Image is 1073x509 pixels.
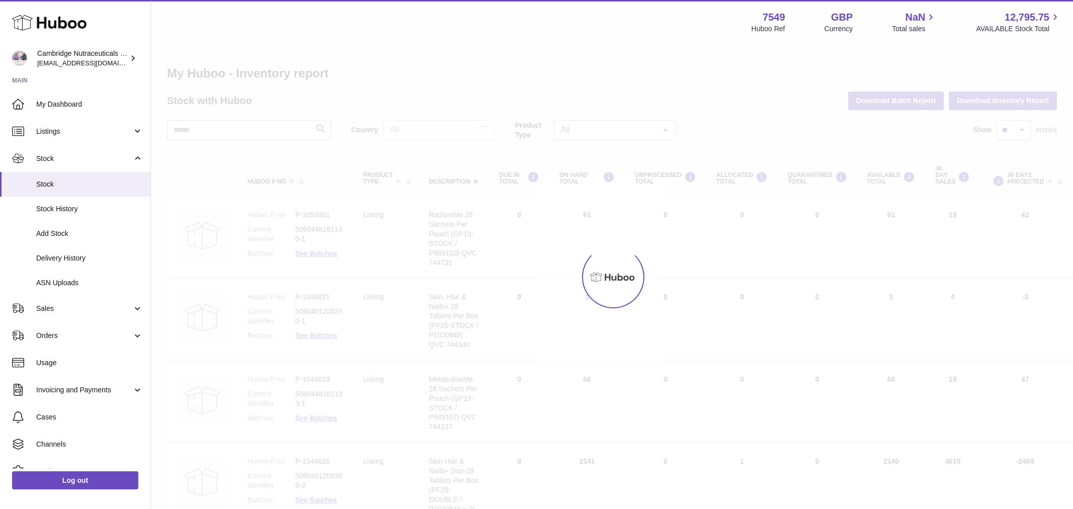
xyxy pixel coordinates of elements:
[36,253,143,263] span: Delivery History
[36,467,143,476] span: Settings
[37,59,148,67] span: [EMAIL_ADDRESS][DOMAIN_NAME]
[1005,11,1049,24] span: 12,795.75
[763,11,785,24] strong: 7549
[36,278,143,288] span: ASN Uploads
[824,24,853,34] div: Currency
[36,127,132,136] span: Listings
[892,24,937,34] span: Total sales
[36,229,143,238] span: Add Stock
[36,440,143,449] span: Channels
[36,358,143,368] span: Usage
[36,385,132,395] span: Invoicing and Payments
[892,11,937,34] a: NaN Total sales
[37,49,128,68] div: Cambridge Nutraceuticals Ltd
[36,180,143,189] span: Stock
[976,11,1061,34] a: 12,795.75 AVAILABLE Stock Total
[976,24,1061,34] span: AVAILABLE Stock Total
[36,100,143,109] span: My Dashboard
[36,154,132,163] span: Stock
[12,471,138,489] a: Log out
[905,11,925,24] span: NaN
[752,24,785,34] div: Huboo Ref
[36,412,143,422] span: Cases
[36,331,132,341] span: Orders
[36,304,132,313] span: Sales
[831,11,853,24] strong: GBP
[36,204,143,214] span: Stock History
[12,51,27,66] img: qvc@camnutra.com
